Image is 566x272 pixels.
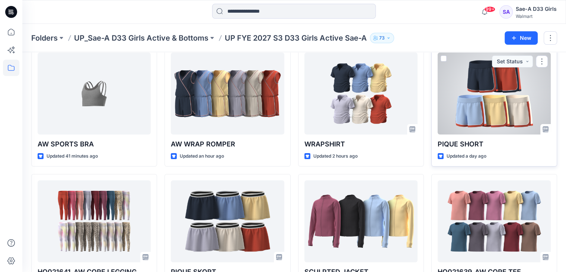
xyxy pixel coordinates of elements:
[438,139,551,149] p: PIQUE SHORT
[516,13,557,19] div: Walmart
[38,139,151,149] p: AW SPORTS BRA
[370,33,394,43] button: 73
[180,152,224,160] p: Updated an hour ago
[225,33,367,43] p: UP FYE 2027 S3 D33 Girls Active Sae-A
[171,139,284,149] p: AW WRAP ROMPER
[171,53,284,135] a: AW WRAP ROMPER
[438,180,551,262] a: HQ021639_AW CORE TEE
[447,152,486,160] p: Updated a day ago
[379,34,385,42] p: 73
[47,152,98,160] p: Updated 41 minutes ago
[171,180,284,262] a: PIQUE SKORT
[304,139,418,149] p: WRAPSHIRT
[505,31,538,45] button: New
[313,152,358,160] p: Updated 2 hours ago
[438,53,551,135] a: PIQUE SHORT
[38,53,151,135] a: AW SPORTS BRA
[499,5,513,19] div: SA
[74,33,208,43] a: UP_Sae-A D33 Girls Active & Bottoms
[304,53,418,135] a: WRAPSHIRT
[516,4,557,13] div: Sae-A D33 Girls
[38,180,151,262] a: HQ021641_AW CORE LEGGING
[31,33,58,43] a: Folders
[304,180,418,262] a: SCULPTED JACKET
[484,6,495,12] span: 99+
